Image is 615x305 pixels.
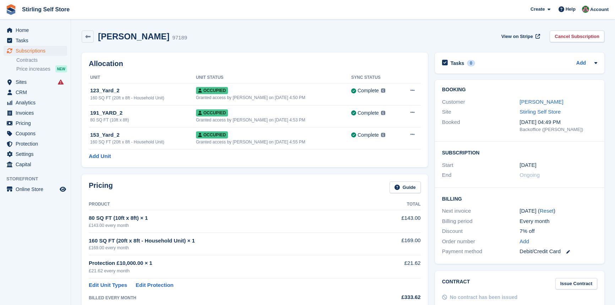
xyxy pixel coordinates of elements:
a: menu [4,108,67,118]
div: [DATE] 04:49 PM [519,118,597,126]
a: menu [4,77,67,87]
th: Sync Status [351,72,399,83]
a: menu [4,36,67,45]
a: menu [4,87,67,97]
h2: Contract [442,278,470,290]
td: £169.00 [370,233,421,255]
span: Occupied [196,131,228,138]
a: Add Unit [89,152,111,160]
div: Complete [358,109,379,117]
span: Account [590,6,609,13]
div: £333.62 [370,293,421,301]
span: Subscriptions [16,46,58,56]
a: Preview store [59,185,67,194]
div: Order number [442,238,520,246]
h2: [PERSON_NAME] [98,32,169,41]
div: Backoffice ([PERSON_NAME]) [519,126,597,133]
a: Reset [540,208,554,214]
a: menu [4,139,67,149]
h2: Subscription [442,149,597,156]
h2: Booking [442,87,597,93]
a: menu [4,118,67,128]
div: 97189 [172,34,187,42]
div: Granted access by [PERSON_NAME] on [DATE] 4:55 PM [196,139,351,145]
div: Next invoice [442,207,520,215]
span: Ongoing [519,172,540,178]
span: Occupied [196,87,228,94]
img: stora-icon-8386f47178a22dfd0bd8f6a31ec36ba5ce8667c1dd55bd0f319d3a0aa187defe.svg [6,4,16,15]
a: Edit Unit Types [89,281,127,289]
h2: Tasks [451,60,464,66]
th: Unit [89,72,196,83]
div: Discount [442,227,520,235]
a: Edit Protection [136,281,174,289]
div: 160 SQ FT (20ft x 8ft - Household Unit) [90,95,196,101]
span: CRM [16,87,58,97]
div: 153_Yard_2 [90,131,196,139]
div: 160 SQ FT (20ft x 8ft - Household Unit) × 1 [89,237,370,245]
a: Stirling Self Store [519,109,561,115]
h2: Allocation [89,60,421,68]
span: Online Store [16,184,58,194]
th: Product [89,199,370,210]
div: £143.00 every month [89,222,370,229]
a: Contracts [16,57,67,64]
div: No contract has been issued [450,294,518,301]
div: 123_Yard_2 [90,87,196,95]
th: Total [370,199,421,210]
div: Complete [358,87,379,94]
img: icon-info-grey-7440780725fd019a000dd9b08b2336e03edf1995a4989e88bcd33f0948082b44.svg [381,133,385,137]
span: Coupons [16,129,58,138]
a: menu [4,184,67,194]
div: 80 SQ FT (10ft x 8ft) [90,117,196,123]
div: Protection £10,000.00 × 1 [89,259,370,267]
a: menu [4,149,67,159]
a: Issue Contract [555,278,597,290]
a: View on Stripe [499,31,541,42]
span: View on Stripe [501,33,533,40]
h2: Billing [442,195,597,202]
span: Capital [16,159,58,169]
div: Payment method [442,247,520,256]
span: Occupied [196,109,228,116]
img: icon-info-grey-7440780725fd019a000dd9b08b2336e03edf1995a4989e88bcd33f0948082b44.svg [381,111,385,115]
div: Site [442,108,520,116]
a: Stirling Self Store [19,4,72,15]
img: Lucy [582,6,589,13]
a: Add [576,59,586,67]
div: Granted access by [PERSON_NAME] on [DATE] 4:50 PM [196,94,351,101]
a: menu [4,159,67,169]
td: £143.00 [370,210,421,233]
div: 80 SQ FT (10ft x 8ft) × 1 [89,214,370,222]
div: 191_YARD_2 [90,109,196,117]
div: Every month [519,217,597,225]
th: Unit Status [196,72,351,83]
div: 0 [467,60,475,66]
img: icon-info-grey-7440780725fd019a000dd9b08b2336e03edf1995a4989e88bcd33f0948082b44.svg [381,88,385,93]
span: Analytics [16,98,58,108]
span: Help [566,6,576,13]
div: 7% off [519,227,597,235]
a: Price increases NEW [16,65,67,73]
a: [PERSON_NAME] [519,99,563,105]
time: 2025-07-28 00:00:00 UTC [519,161,536,169]
span: Protection [16,139,58,149]
i: Smart entry sync failures have occurred [58,79,64,85]
a: Add [519,238,529,246]
h2: Pricing [89,181,113,193]
a: menu [4,46,67,56]
div: [DATE] ( ) [519,207,597,215]
span: Create [530,6,545,13]
span: Storefront [6,175,71,183]
a: Guide [390,181,421,193]
div: NEW [55,65,67,72]
span: Pricing [16,118,58,128]
a: menu [4,98,67,108]
span: Home [16,25,58,35]
div: Granted access by [PERSON_NAME] on [DATE] 4:53 PM [196,117,351,123]
div: Complete [358,131,379,139]
td: £21.62 [370,255,421,278]
a: menu [4,129,67,138]
a: Cancel Subscription [550,31,604,42]
div: 160 SQ FT (20ft x 8ft - Household Unit) [90,139,196,145]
